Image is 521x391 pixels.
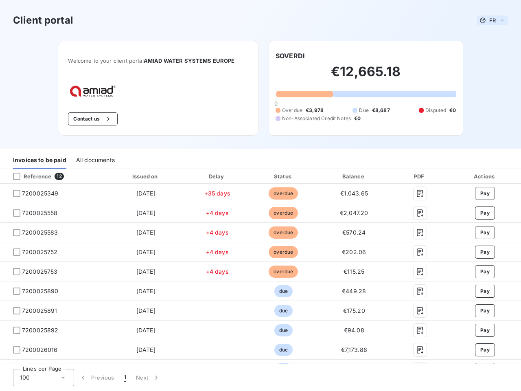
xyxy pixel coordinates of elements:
[344,268,364,275] span: €115.25
[340,190,368,197] span: €1,043.65
[475,206,495,220] button: Pay
[475,226,495,239] button: Pay
[276,51,305,61] h6: SOVERDI
[475,363,495,376] button: Pay
[274,363,293,376] span: due
[451,172,519,180] div: Actions
[475,324,495,337] button: Pay
[136,307,155,314] span: [DATE]
[136,190,155,197] span: [DATE]
[475,187,495,200] button: Pay
[475,304,495,317] button: Pay
[449,107,456,114] span: €0
[136,229,155,236] span: [DATE]
[274,305,293,317] span: due
[22,228,58,237] span: 7200025583
[475,285,495,298] button: Pay
[55,173,63,180] span: 12
[206,268,229,275] span: +4 days
[68,83,120,99] img: Company logo
[68,57,249,64] span: Welcome to your client portal
[475,246,495,259] button: Pay
[136,288,155,294] span: [DATE]
[20,373,30,382] span: 100
[475,343,495,356] button: Pay
[251,172,315,180] div: Status
[475,265,495,278] button: Pay
[13,152,66,169] div: Invoices to be paid
[282,107,302,114] span: Overdue
[342,288,366,294] span: €449.28
[269,266,298,278] span: overdue
[131,369,165,386] button: Next
[372,107,390,114] span: €8,687
[136,327,155,334] span: [DATE]
[269,187,298,200] span: overdue
[274,344,293,356] span: due
[124,373,126,382] span: 1
[269,226,298,239] span: overdue
[354,115,361,122] span: €0
[22,268,58,276] span: 7200025753
[22,326,59,334] span: 7200025892
[206,209,229,216] span: +4 days
[269,207,298,219] span: overdue
[359,107,368,114] span: Due
[22,209,58,217] span: 7200025558
[269,246,298,258] span: overdue
[7,173,51,180] div: Reference
[22,287,59,295] span: 7200025890
[136,268,155,275] span: [DATE]
[341,346,367,353] span: €7,173.86
[340,209,368,216] span: €2,047.20
[274,100,278,107] span: 0
[306,107,324,114] span: €3,978
[76,152,115,169] div: All documents
[206,248,229,255] span: +4 days
[319,172,389,180] div: Balance
[425,107,446,114] span: Disputed
[22,307,57,315] span: 7200025891
[68,112,117,125] button: Contact us
[392,172,447,180] div: PDF
[22,189,59,198] span: 7200025349
[344,327,364,334] span: €94.08
[136,248,155,255] span: [DATE]
[136,209,155,216] span: [DATE]
[342,229,366,236] span: €570.24
[22,248,58,256] span: 7200025752
[206,229,229,236] span: +4 days
[74,369,119,386] button: Previous
[276,64,456,88] h2: €12,665.18
[274,324,293,336] span: due
[22,346,58,354] span: 7200026016
[119,369,131,386] button: 1
[144,57,235,64] span: AMIAD WATER SYSTEMS EUROPE
[109,172,184,180] div: Issued on
[274,285,293,297] span: due
[282,115,351,122] span: Non-Associated Credit Notes
[342,248,366,255] span: €202.06
[204,190,230,197] span: +35 days
[343,307,365,314] span: €175.20
[13,13,73,28] h3: Client portal
[489,17,496,24] span: FR
[136,346,155,353] span: [DATE]
[186,172,248,180] div: Delay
